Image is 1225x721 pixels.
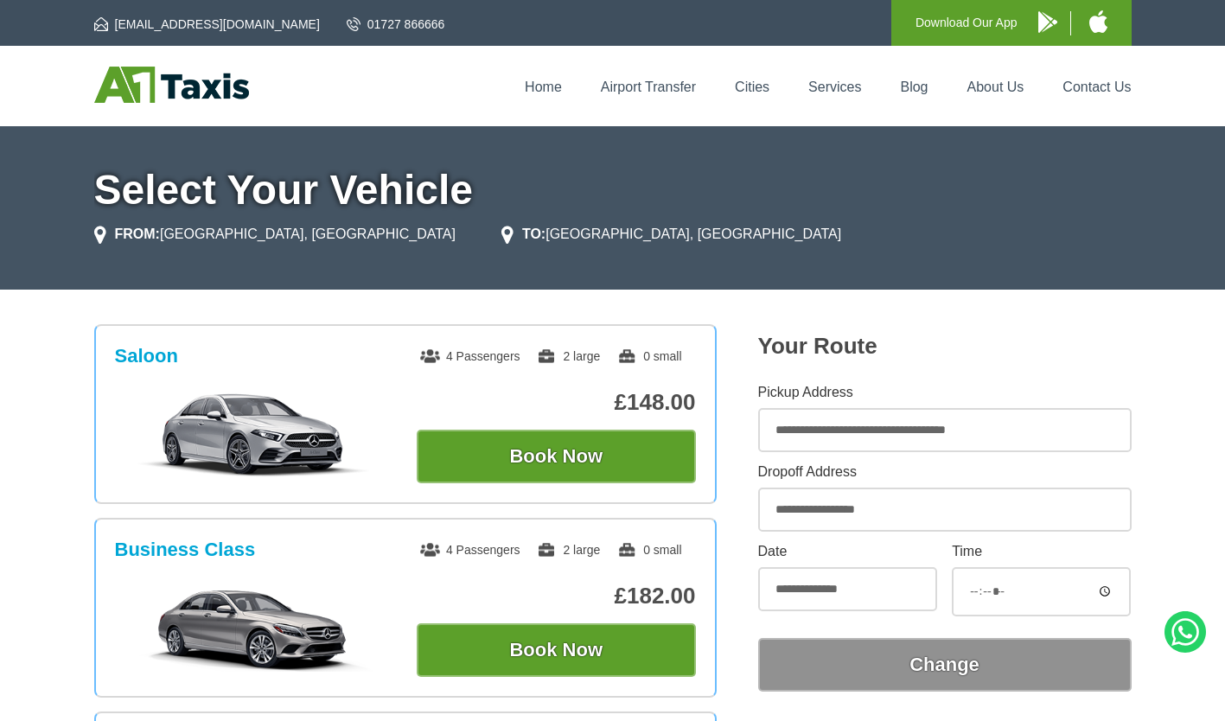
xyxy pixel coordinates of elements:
[420,543,520,557] span: 4 Passengers
[347,16,445,33] a: 01727 866666
[758,545,937,558] label: Date
[952,545,1131,558] label: Time
[417,430,696,483] button: Book Now
[758,638,1132,692] button: Change
[916,12,1018,34] p: Download Our App
[967,80,1024,94] a: About Us
[115,345,178,367] h3: Saloon
[94,67,249,103] img: A1 Taxis St Albans LTD
[522,227,546,241] strong: TO:
[1062,80,1131,94] a: Contact Us
[420,349,520,363] span: 4 Passengers
[735,80,769,94] a: Cities
[537,349,600,363] span: 2 large
[124,585,384,672] img: Business Class
[537,543,600,557] span: 2 large
[501,224,841,245] li: [GEOGRAPHIC_DATA], [GEOGRAPHIC_DATA]
[94,169,1132,211] h1: Select Your Vehicle
[115,227,160,241] strong: FROM:
[417,583,696,609] p: £182.00
[417,623,696,677] button: Book Now
[417,389,696,416] p: £148.00
[617,349,681,363] span: 0 small
[1089,10,1107,33] img: A1 Taxis iPhone App
[601,80,696,94] a: Airport Transfer
[525,80,562,94] a: Home
[617,543,681,557] span: 0 small
[900,80,928,94] a: Blog
[1038,11,1057,33] img: A1 Taxis Android App
[124,392,384,478] img: Saloon
[758,333,1132,360] h2: Your Route
[94,16,320,33] a: [EMAIL_ADDRESS][DOMAIN_NAME]
[808,80,861,94] a: Services
[758,465,1132,479] label: Dropoff Address
[115,539,256,561] h3: Business Class
[758,386,1132,399] label: Pickup Address
[94,224,456,245] li: [GEOGRAPHIC_DATA], [GEOGRAPHIC_DATA]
